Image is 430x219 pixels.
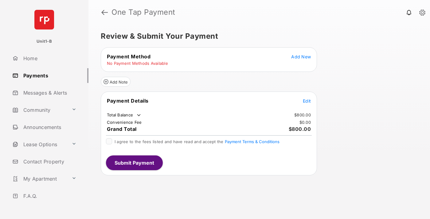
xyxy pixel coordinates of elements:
[34,10,54,29] img: svg+xml;base64,PHN2ZyB4bWxucz0iaHR0cDovL3d3dy53My5vcmcvMjAwMC9zdmciIHdpZHRoPSI2NCIgaGVpZ2h0PSI2NC...
[289,126,311,132] span: $800.00
[107,119,142,125] td: Convenience Fee
[10,103,69,117] a: Community
[10,189,88,203] a: F.A.Q.
[106,155,163,170] button: Submit Payment
[107,98,149,104] span: Payment Details
[10,154,88,169] a: Contact Property
[10,137,69,152] a: Lease Options
[107,126,137,132] span: Grand Total
[291,53,311,60] button: Add New
[115,139,279,144] span: I agree to the fees listed and have read and accept the
[107,53,150,60] span: Payment Method
[37,38,52,45] p: Unit1-B
[291,54,311,59] span: Add New
[294,112,311,118] td: $800.00
[10,68,88,83] a: Payments
[101,77,131,87] button: Add Note
[10,171,69,186] a: My Apartment
[107,61,168,66] td: No Payment Methods Available
[111,9,175,16] strong: One Tap Payment
[10,85,88,100] a: Messages & Alerts
[303,98,311,104] button: Edit
[10,120,88,135] a: Announcements
[303,98,311,104] span: Edit
[299,119,311,125] td: $0.00
[225,139,279,144] button: I agree to the fees listed and have read and accept the
[101,33,413,40] h5: Review & Submit Your Payment
[10,51,88,66] a: Home
[107,112,142,118] td: Total Balance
